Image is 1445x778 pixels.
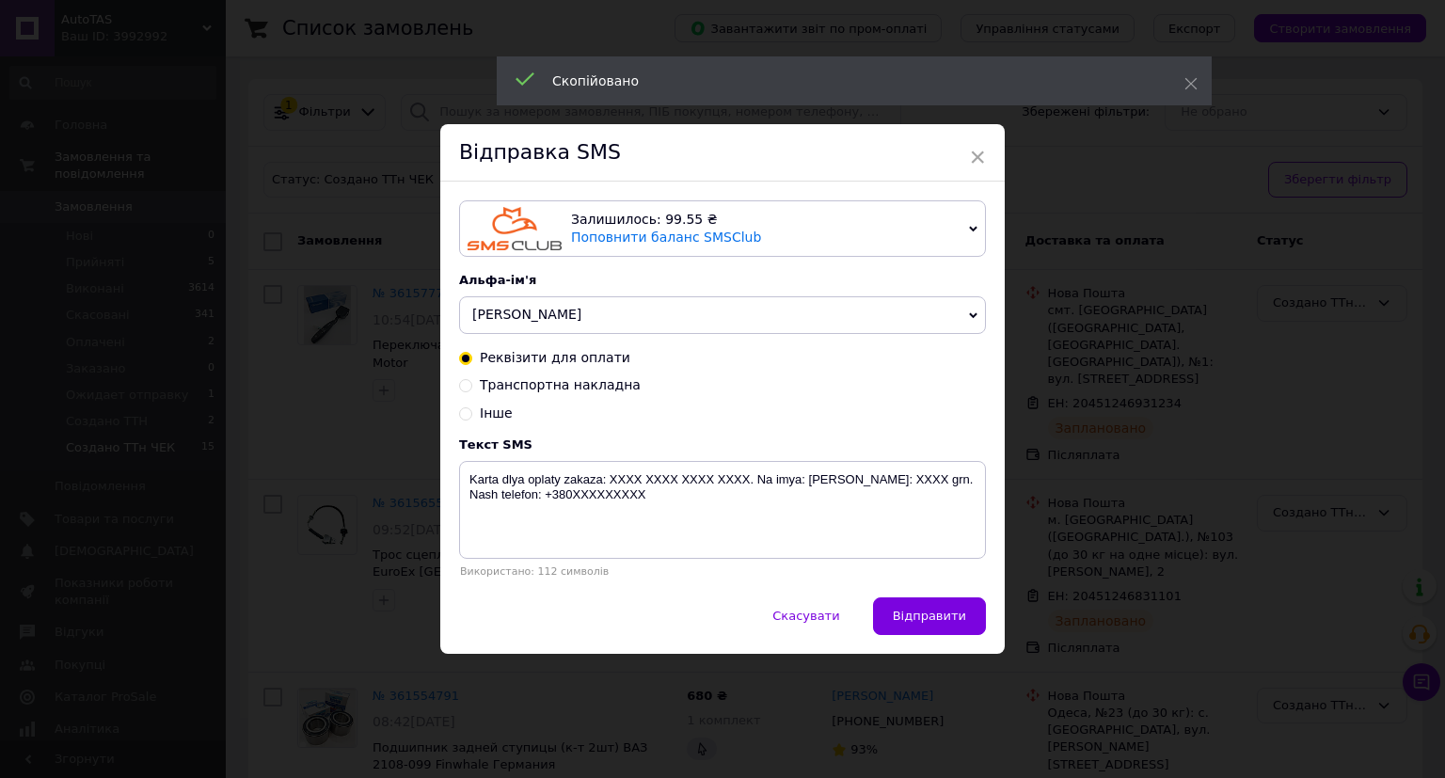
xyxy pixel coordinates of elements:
[459,461,986,559] textarea: Karta dlya oplaty zakaza: XXXX XXXX XXXX XXXX. Na imya: [PERSON_NAME]: XXXX grn. Nash telefon: +3...
[480,350,630,365] span: Реквізити для оплати
[753,597,859,635] button: Скасувати
[772,609,839,623] span: Скасувати
[571,211,961,230] div: Залишилось: 99.55 ₴
[480,377,641,392] span: Транспортна накладна
[873,597,986,635] button: Відправити
[459,437,986,452] div: Текст SMS
[440,124,1005,182] div: Відправка SMS
[459,565,986,578] div: Використано: 112 символів
[571,230,761,245] a: Поповнити баланс SMSClub
[552,71,1137,90] div: Скопійовано
[472,307,581,322] span: [PERSON_NAME]
[969,141,986,173] span: ×
[893,609,966,623] span: Відправити
[480,405,513,421] span: Інше
[459,273,536,287] span: Альфа-ім'я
